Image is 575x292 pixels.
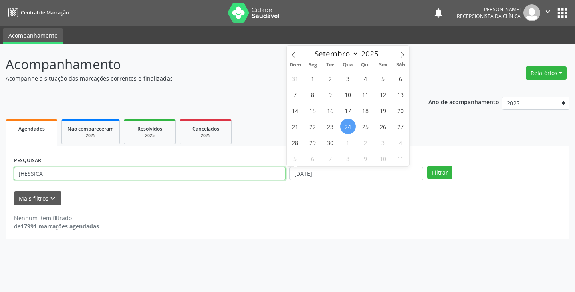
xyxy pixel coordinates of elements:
[305,135,321,150] span: Setembro 29, 2025
[186,133,226,139] div: 2025
[304,62,321,68] span: Seg
[14,155,41,167] label: PESQUISAR
[287,103,303,118] span: Setembro 14, 2025
[340,87,356,102] span: Setembro 10, 2025
[14,222,99,230] div: de
[287,62,304,68] span: Dom
[427,166,452,179] button: Filtrar
[287,87,303,102] span: Setembro 7, 2025
[6,74,400,83] p: Acompanhe a situação das marcações correntes e finalizadas
[393,87,408,102] span: Setembro 13, 2025
[21,9,69,16] span: Central de Marcação
[375,103,391,118] span: Setembro 19, 2025
[374,62,392,68] span: Sex
[305,87,321,102] span: Setembro 8, 2025
[323,151,338,166] span: Outubro 7, 2025
[323,71,338,86] span: Setembro 2, 2025
[393,103,408,118] span: Setembro 20, 2025
[375,119,391,134] span: Setembro 26, 2025
[393,151,408,166] span: Outubro 11, 2025
[375,87,391,102] span: Setembro 12, 2025
[305,71,321,86] span: Setembro 1, 2025
[48,194,57,203] i: keyboard_arrow_down
[3,28,63,44] a: Acompanhamento
[339,62,357,68] span: Qua
[21,222,99,230] strong: 17991 marcações agendadas
[192,125,219,132] span: Cancelados
[523,4,540,21] img: img
[321,62,339,68] span: Ter
[323,135,338,150] span: Setembro 30, 2025
[323,119,338,134] span: Setembro 23, 2025
[358,151,373,166] span: Outubro 9, 2025
[375,151,391,166] span: Outubro 10, 2025
[287,151,303,166] span: Outubro 5, 2025
[67,125,114,132] span: Não compareceram
[393,71,408,86] span: Setembro 6, 2025
[14,191,61,205] button: Mais filtroskeyboard_arrow_down
[375,135,391,150] span: Outubro 3, 2025
[311,48,359,59] select: Month
[340,151,356,166] span: Outubro 8, 2025
[358,87,373,102] span: Setembro 11, 2025
[305,151,321,166] span: Outubro 6, 2025
[433,7,444,18] button: notifications
[540,4,555,21] button: 
[393,135,408,150] span: Outubro 4, 2025
[340,119,356,134] span: Setembro 24, 2025
[137,125,162,132] span: Resolvidos
[358,103,373,118] span: Setembro 18, 2025
[359,48,385,59] input: Year
[555,6,569,20] button: apps
[287,71,303,86] span: Agosto 31, 2025
[375,71,391,86] span: Setembro 5, 2025
[457,6,521,13] div: [PERSON_NAME]
[543,7,552,16] i: 
[526,66,567,80] button: Relatórios
[457,13,521,20] span: Recepcionista da clínica
[287,135,303,150] span: Setembro 28, 2025
[305,119,321,134] span: Setembro 22, 2025
[6,6,69,19] a: Central de Marcação
[323,87,338,102] span: Setembro 9, 2025
[18,125,45,132] span: Agendados
[14,167,286,181] input: Nome, CNS
[358,135,373,150] span: Outubro 2, 2025
[357,62,374,68] span: Qui
[428,97,499,107] p: Ano de acompanhamento
[6,54,400,74] p: Acompanhamento
[323,103,338,118] span: Setembro 16, 2025
[340,135,356,150] span: Outubro 1, 2025
[305,103,321,118] span: Setembro 15, 2025
[393,119,408,134] span: Setembro 27, 2025
[358,71,373,86] span: Setembro 4, 2025
[67,133,114,139] div: 2025
[14,214,99,222] div: Nenhum item filtrado
[287,119,303,134] span: Setembro 21, 2025
[130,133,170,139] div: 2025
[289,167,423,181] input: Selecione um intervalo
[358,119,373,134] span: Setembro 25, 2025
[340,103,356,118] span: Setembro 17, 2025
[392,62,409,68] span: Sáb
[340,71,356,86] span: Setembro 3, 2025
